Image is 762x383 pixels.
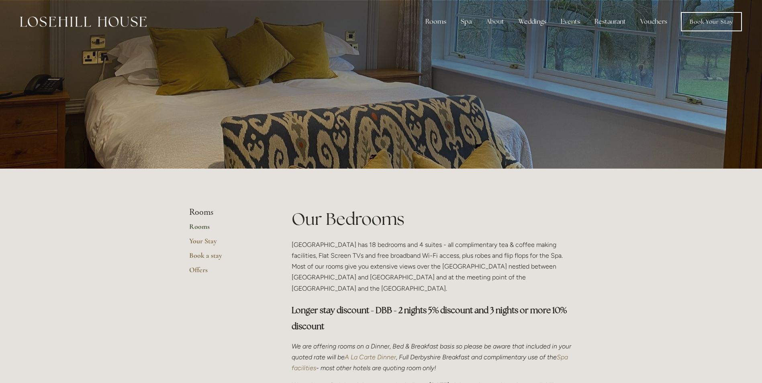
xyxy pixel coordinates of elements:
[189,251,266,265] a: Book a stay
[292,207,573,231] h1: Our Bedrooms
[480,14,511,30] div: About
[292,342,573,361] em: We are offering rooms on a Dinner, Bed & Breakfast basis so please be aware that included in your...
[588,14,632,30] div: Restaurant
[189,265,266,280] a: Offers
[454,14,478,30] div: Spa
[681,12,742,31] a: Book Your Stay
[634,14,674,30] a: Vouchers
[189,236,266,251] a: Your Stay
[292,305,568,332] strong: Longer stay discount - DBB - 2 nights 5% discount and 3 nights or more 10% discount
[189,222,266,236] a: Rooms
[316,364,436,372] em: - most other hotels are quoting room only!
[20,16,147,27] img: Losehill House
[292,239,573,294] p: [GEOGRAPHIC_DATA] has 18 bedrooms and 4 suites - all complimentary tea & coffee making facilities...
[396,353,557,361] em: , Full Derbyshire Breakfast and complimentary use of the
[419,14,453,30] div: Rooms
[189,207,266,218] li: Rooms
[554,14,586,30] div: Events
[512,14,553,30] div: Weddings
[345,353,396,361] a: A La Carte Dinner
